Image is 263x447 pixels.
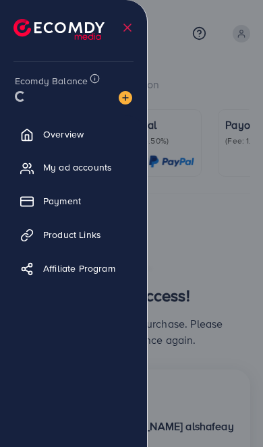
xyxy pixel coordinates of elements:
span: Ecomdy Balance [15,74,88,88]
a: My ad accounts [10,154,137,181]
span: Product Links [43,228,101,241]
span: My ad accounts [43,160,112,174]
a: Product Links [10,221,137,248]
span: Payment [43,194,81,208]
span: Affiliate Program [43,262,115,275]
a: Payment [10,187,137,214]
iframe: Chat [206,386,253,437]
a: Affiliate Program [10,255,137,282]
img: image [119,91,132,105]
a: Overview [10,121,137,148]
img: logo [13,19,105,40]
span: Overview [43,127,84,141]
